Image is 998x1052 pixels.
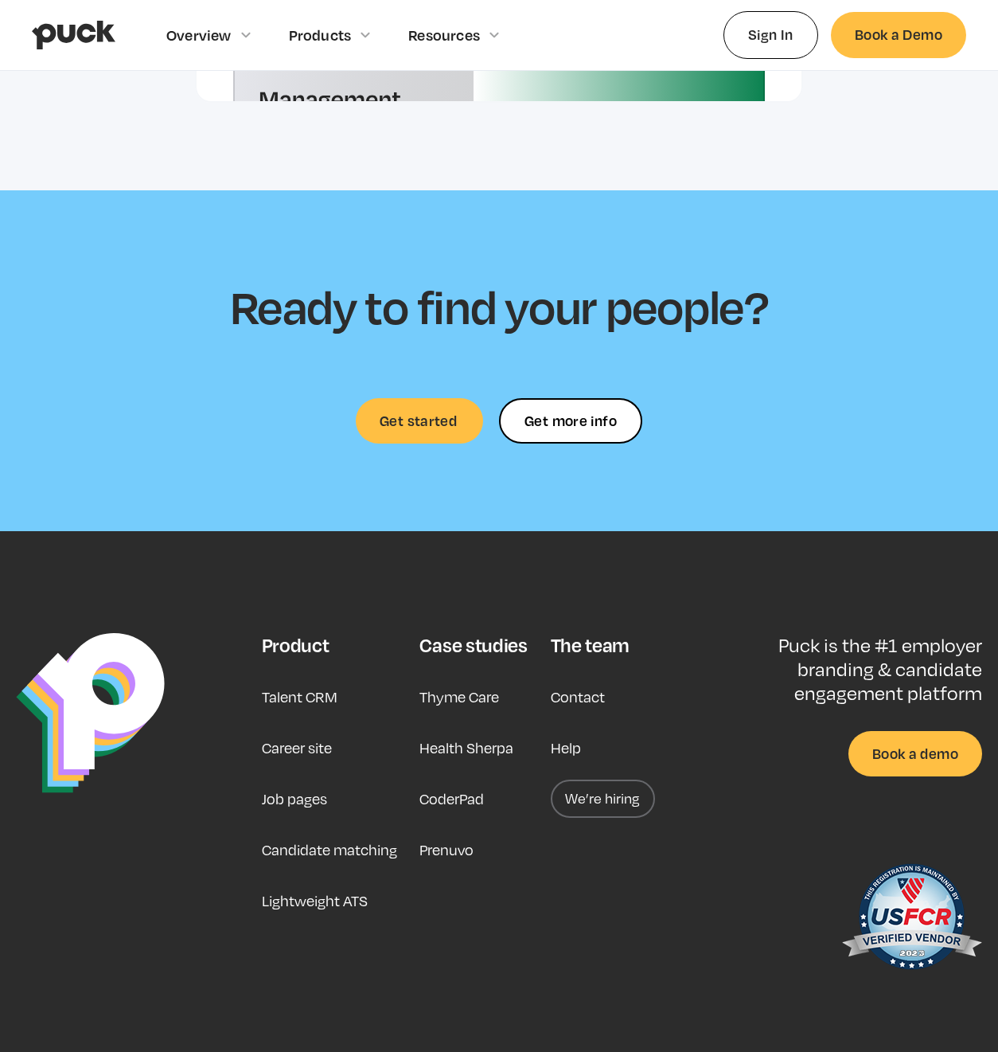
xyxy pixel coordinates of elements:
[419,831,474,869] a: Prenuvo
[753,633,983,706] p: Puck is the #1 employer branding & candidate engagement platform
[840,856,982,984] img: US Federal Contractor Registration System for Award Management Verified Vendor Seal
[262,633,329,657] div: Product
[419,729,513,767] a: Health Sherpa
[831,12,966,57] a: Book a Demo
[551,633,630,657] div: The team
[262,831,397,869] a: Candidate matching
[230,278,768,334] h2: Ready to find your people?
[166,26,232,44] div: Overview
[262,882,368,920] a: Lightweight ATS
[723,11,818,58] a: Sign In
[356,398,483,444] a: Get started
[419,633,527,657] div: Case studies
[262,780,327,818] a: Job pages
[499,398,642,444] form: Ready to find your people
[551,729,581,767] a: Help
[499,398,642,444] a: Get more info
[419,678,499,716] a: Thyme Care
[551,780,655,818] a: We’re hiring
[848,731,982,776] a: Book a demo
[419,780,484,818] a: CoderPad
[262,729,332,767] a: Career site
[551,678,605,716] a: Contact
[262,678,337,716] a: Talent CRM
[16,633,165,793] img: Puck Logo
[408,26,480,44] div: Resources
[289,26,352,44] div: Products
